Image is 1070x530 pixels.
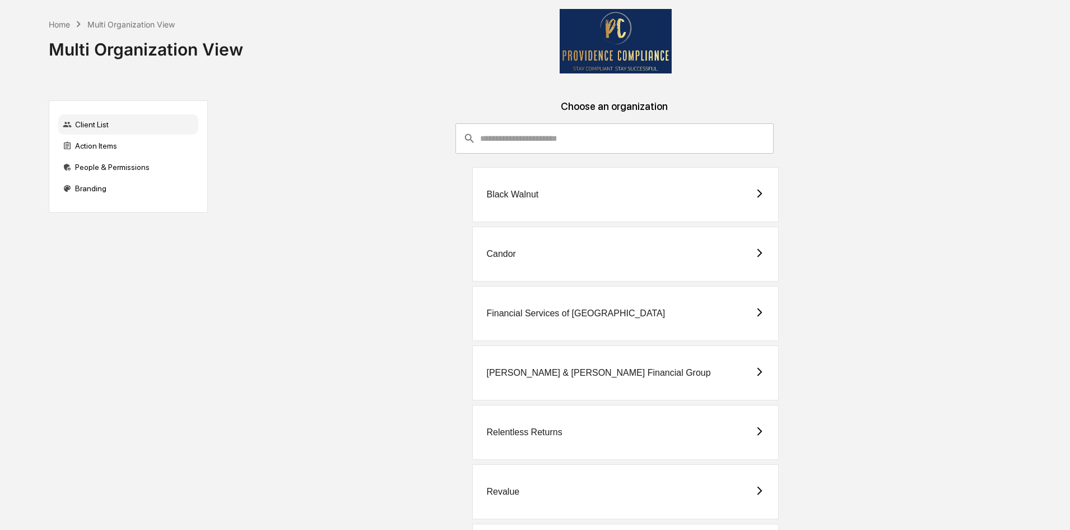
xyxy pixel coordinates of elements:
div: Financial Services of [GEOGRAPHIC_DATA] [486,308,665,319]
div: Candor [486,249,515,259]
div: consultant-dashboard__filter-organizations-search-bar [455,123,774,154]
div: Multi Organization View [49,30,243,59]
div: Multi Organization View [87,20,175,29]
div: Revalue [486,487,519,497]
div: Black Walnut [486,190,538,200]
div: Action Items [58,136,198,156]
div: People & Permissions [58,157,198,177]
div: Client List [58,114,198,135]
img: Providence Compliance [560,9,672,73]
div: Relentless Returns [486,427,562,437]
div: Home [49,20,70,29]
div: [PERSON_NAME] & [PERSON_NAME] Financial Group [486,368,710,378]
div: Branding [58,178,198,199]
div: Choose an organization [217,100,1012,123]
